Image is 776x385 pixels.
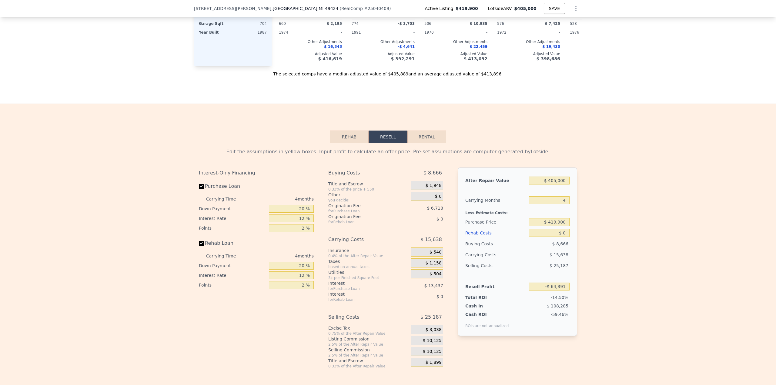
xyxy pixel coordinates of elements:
div: 0.75% of the After Repair Value [328,331,409,336]
span: $ 392,291 [391,56,415,61]
div: Adjusted Value [279,51,342,56]
div: 1972 [497,28,527,37]
div: Resell Profit [465,281,527,292]
div: Other Adjustments [279,39,342,44]
span: $ 0 [436,294,443,299]
div: 1970 [424,28,455,37]
div: Origination Fee [328,214,396,220]
span: $ 8,666 [423,168,442,178]
button: Rehab [330,131,369,143]
label: Purchase Loan [199,181,266,192]
div: Adjusted Value [424,51,487,56]
span: $ 1,899 [425,360,441,365]
span: $ 25,187 [420,312,442,323]
span: , MI 49424 [317,6,339,11]
span: $ 413,092 [464,56,487,61]
div: ROIs are not annualized [465,317,509,328]
div: Selling Costs [465,260,527,271]
div: 1976 [570,28,600,37]
span: $ 108,285 [547,304,568,308]
span: $ 10,125 [423,338,442,344]
div: Points [199,223,266,233]
span: $ 3,038 [425,327,441,333]
span: $ 0 [436,217,443,221]
div: Adjusted Value [497,51,560,56]
span: $ 13,437 [424,283,443,288]
div: 704 [234,19,267,28]
div: for Rehab Loan [328,220,396,224]
div: for Purchase Loan [328,209,396,214]
div: Year Built [199,28,232,37]
button: Rental [407,131,446,143]
span: -$ 3,703 [398,22,415,26]
div: Insurance [328,247,409,254]
div: based on annual taxes [328,264,409,269]
span: 528 [570,22,577,26]
div: Down Payment [199,261,266,270]
div: Adjusted Value [570,51,633,56]
div: Selling Commission [328,347,409,353]
div: Other Adjustments [570,39,633,44]
div: Interest [328,280,396,286]
button: Resell [369,131,407,143]
input: Purchase Loan [199,184,204,189]
div: Carrying Time [206,194,246,204]
label: Rehab Loan [199,238,266,249]
div: Title and Escrow [328,358,409,364]
div: Taxes [328,258,409,264]
div: 1991 [352,28,382,37]
div: for Rehab Loan [328,297,396,302]
div: Other Adjustments [424,39,487,44]
span: $ 416,619 [318,56,342,61]
span: 506 [424,22,431,26]
div: Interest-Only Financing [199,168,314,178]
div: Excise Tax [328,325,409,331]
div: Buying Costs [465,238,527,249]
span: 576 [497,22,504,26]
div: Points [199,280,266,290]
span: $ 19,430 [542,45,560,49]
div: - [312,28,342,37]
div: Carrying Costs [465,249,503,260]
div: Purchase Price [465,217,527,227]
div: 1987 [234,28,267,37]
span: $ 7,425 [545,22,560,26]
div: Cash ROI [465,311,509,317]
button: Show Options [570,2,582,15]
div: Less Estimate Costs: [465,206,570,217]
span: $ 22,459 [470,45,487,49]
div: Rehab Costs [465,227,527,238]
div: for Purchase Loan [328,286,396,291]
div: Garage Sqft [199,19,232,28]
span: $ 504 [430,271,442,277]
span: -$ 4,641 [398,45,415,49]
span: $ 398,686 [537,56,560,61]
span: $ 1,158 [425,261,441,266]
div: Selling Costs [328,312,396,323]
div: After Repair Value [465,175,527,186]
div: 1974 [279,28,309,37]
div: The selected comps have a median adjusted value of $405,889 and an average adjusted value of $413... [194,66,582,77]
button: SAVE [544,3,565,14]
div: - [530,28,560,37]
span: $ 15,638 [550,252,568,257]
span: $ 16,848 [324,45,342,49]
span: $ 25,187 [550,263,568,268]
span: $ 1,948 [425,183,441,188]
div: 4 months [248,251,314,261]
div: Buying Costs [328,168,396,178]
span: Active Listing [425,5,456,12]
span: RealComp [341,6,363,11]
span: 774 [352,22,359,26]
div: 4 months [248,194,314,204]
div: Other [328,192,409,198]
div: 2.5% of the After Repair Value [328,342,409,347]
span: Lotside ARV [488,5,514,12]
div: 0.33% of the price + 550 [328,187,409,192]
div: Carrying Costs [328,234,396,245]
div: Origination Fee [328,203,396,209]
span: $ 2,195 [327,22,342,26]
div: you decide! [328,198,409,203]
span: -59.46% [551,312,568,317]
span: $ 10,935 [470,22,487,26]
